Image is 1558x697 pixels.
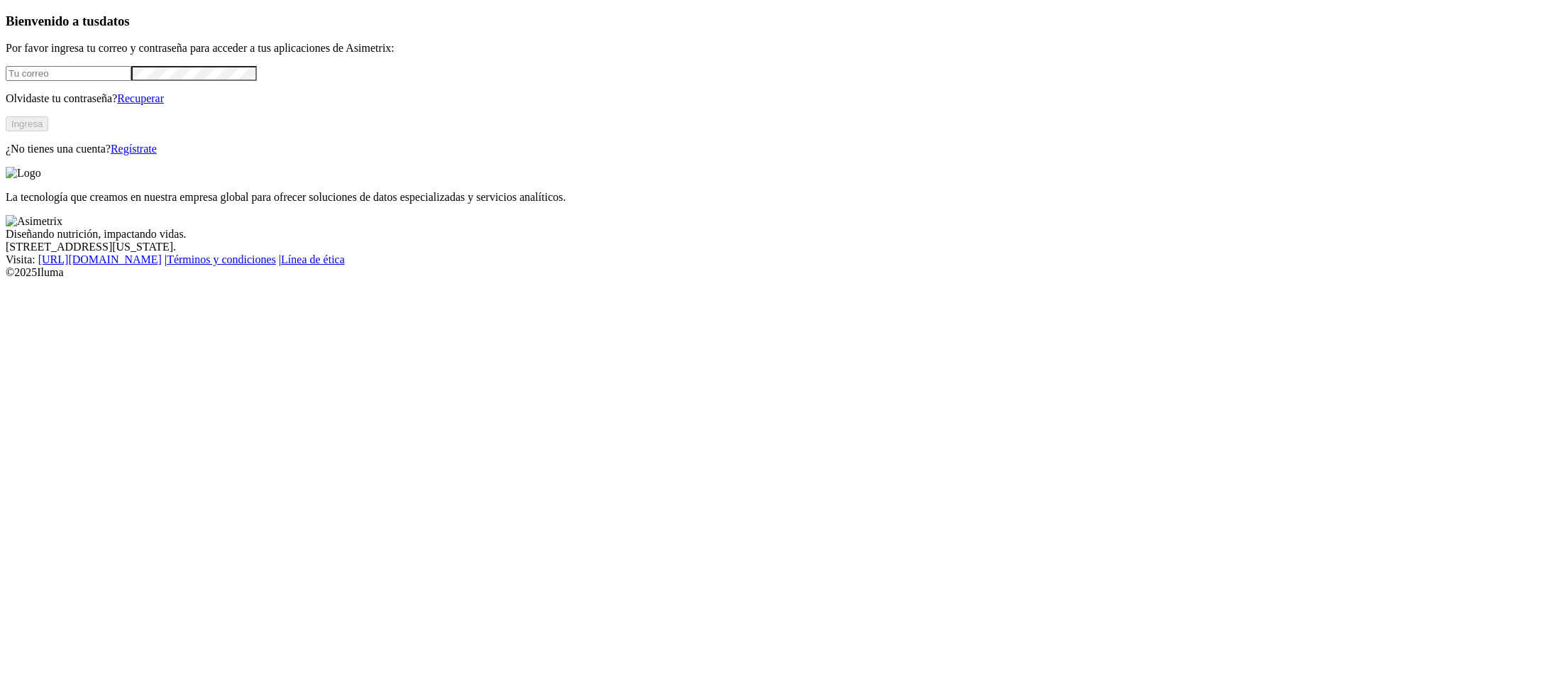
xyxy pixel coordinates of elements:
a: Términos y condiciones [167,253,276,265]
a: Regístrate [111,143,157,155]
div: [STREET_ADDRESS][US_STATE]. [6,241,1552,253]
img: Asimetrix [6,215,62,228]
a: Recuperar [117,92,164,104]
button: Ingresa [6,116,48,131]
p: Olvidaste tu contraseña? [6,92,1552,105]
a: [URL][DOMAIN_NAME] [38,253,162,265]
img: Logo [6,167,41,180]
div: © 2025 Iluma [6,266,1552,279]
div: Visita : | | [6,253,1552,266]
a: Línea de ética [281,253,345,265]
span: datos [99,13,130,28]
h3: Bienvenido a tus [6,13,1552,29]
p: La tecnología que creamos en nuestra empresa global para ofrecer soluciones de datos especializad... [6,191,1552,204]
input: Tu correo [6,66,131,81]
p: Por favor ingresa tu correo y contraseña para acceder a tus aplicaciones de Asimetrix: [6,42,1552,55]
p: ¿No tienes una cuenta? [6,143,1552,155]
div: Diseñando nutrición, impactando vidas. [6,228,1552,241]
